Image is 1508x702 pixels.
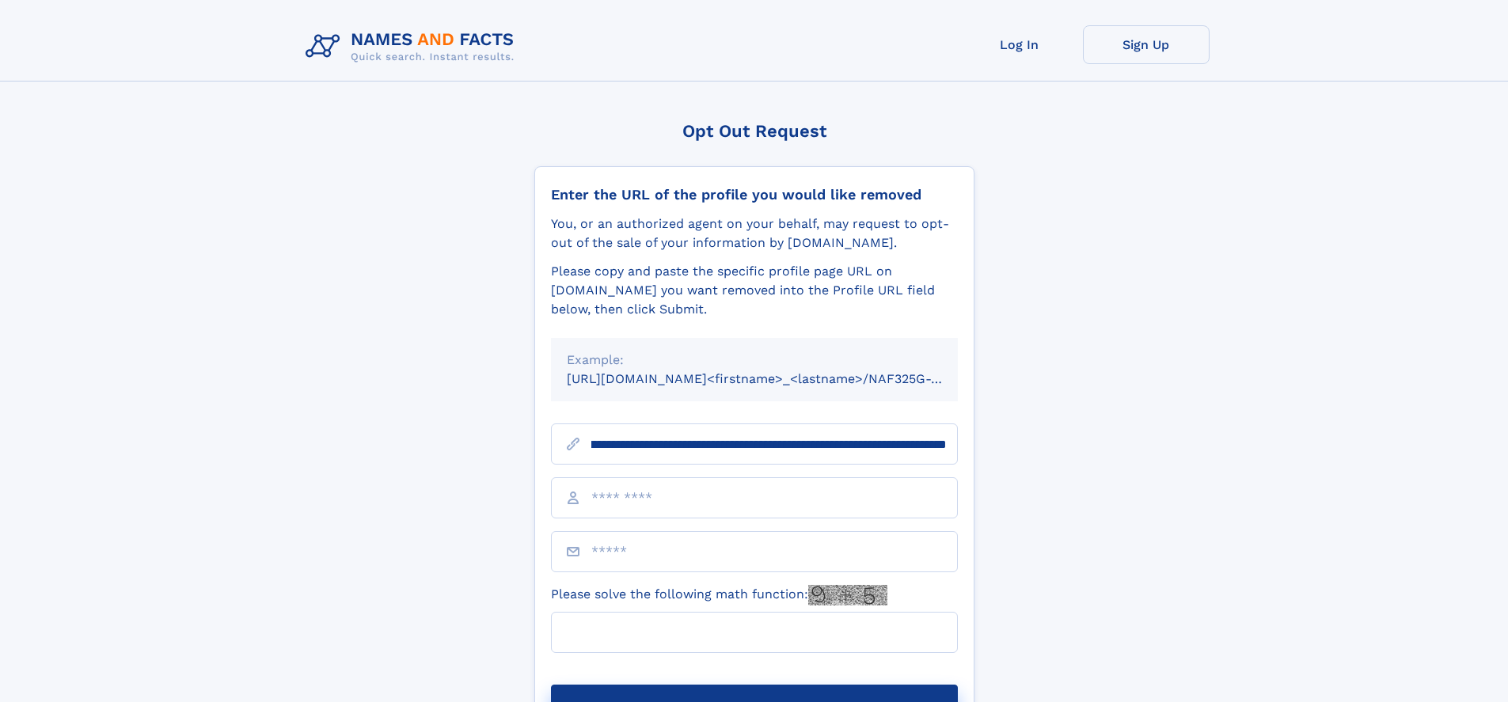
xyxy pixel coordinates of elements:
[567,351,942,370] div: Example:
[551,585,887,605] label: Please solve the following math function:
[1083,25,1210,64] a: Sign Up
[299,25,527,68] img: Logo Names and Facts
[534,121,974,141] div: Opt Out Request
[551,262,958,319] div: Please copy and paste the specific profile page URL on [DOMAIN_NAME] you want removed into the Pr...
[567,371,988,386] small: [URL][DOMAIN_NAME]<firstname>_<lastname>/NAF325G-xxxxxxxx
[956,25,1083,64] a: Log In
[551,186,958,203] div: Enter the URL of the profile you would like removed
[551,214,958,252] div: You, or an authorized agent on your behalf, may request to opt-out of the sale of your informatio...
